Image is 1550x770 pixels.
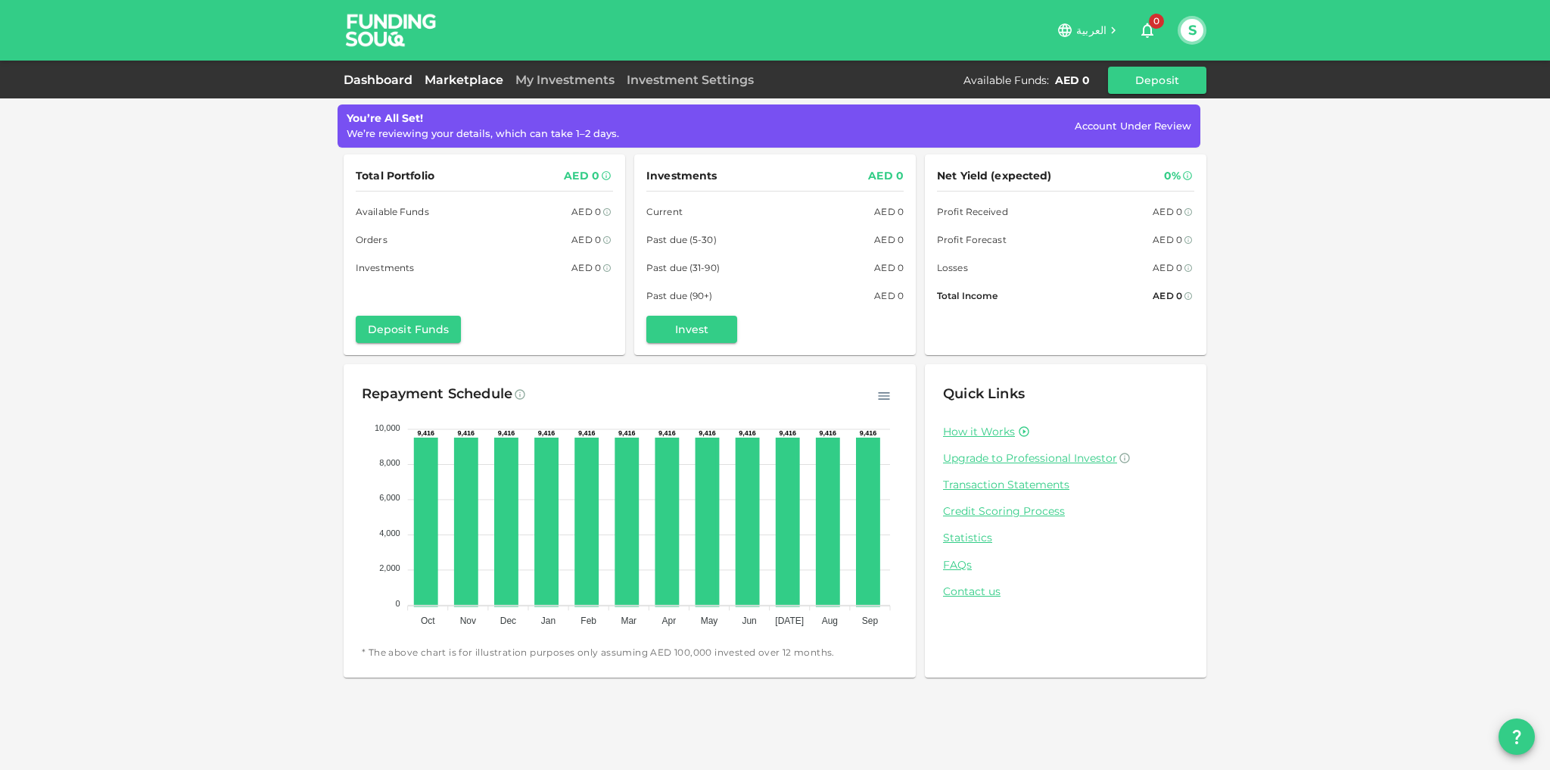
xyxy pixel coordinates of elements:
[963,73,1049,88] div: Available Funds :
[571,260,601,276] div: AED 0
[347,126,619,142] div: We’re reviewing your details, which can take 1–2 days.
[862,616,879,626] tspan: Sep
[1108,67,1206,94] button: Deposit
[943,478,1188,492] a: Transaction Statements
[362,645,898,660] span: * The above chart is for illustration purposes only assuming AED 100,000 invested over 12 months.
[646,204,683,220] span: Current
[1164,167,1181,185] div: 0%
[775,616,804,626] tspan: [DATE]
[571,204,601,220] div: AED 0
[379,493,400,502] tspan: 6,000
[937,260,968,276] span: Losses
[943,585,1188,599] a: Contact us
[356,204,429,220] span: Available Funds
[874,288,904,304] div: AED 0
[1153,260,1182,276] div: AED 0
[356,316,461,343] button: Deposit Funds
[943,504,1188,519] a: Credit Scoring Process
[742,616,756,626] tspan: Jun
[379,528,400,537] tspan: 4,000
[621,73,760,87] a: Investment Settings
[662,616,677,626] tspan: Apr
[344,73,419,87] a: Dashboard
[1132,15,1162,45] button: 0
[396,598,400,607] tspan: 0
[874,232,904,248] div: AED 0
[943,425,1015,439] a: How it Works
[646,288,713,304] span: Past due (90+)
[356,167,434,185] span: Total Portfolio
[1153,204,1182,220] div: AED 0
[1075,120,1191,132] span: Account Under Review
[1055,73,1090,88] div: AED 0
[580,616,596,626] tspan: Feb
[868,167,904,185] div: AED 0
[937,288,998,304] span: Total Income
[362,382,512,407] div: Repayment Schedule
[937,204,1008,220] span: Profit Received
[379,563,400,572] tspan: 2,000
[874,204,904,220] div: AED 0
[460,616,476,626] tspan: Nov
[874,260,904,276] div: AED 0
[1149,14,1164,29] span: 0
[937,167,1052,185] span: Net Yield (expected)
[500,616,516,626] tspan: Dec
[1499,719,1535,755] button: question
[1076,23,1106,37] span: العربية
[1153,232,1182,248] div: AED 0
[379,457,400,466] tspan: 8,000
[943,531,1188,545] a: Statistics
[937,232,1007,248] span: Profit Forecast
[943,558,1188,572] a: FAQs
[943,451,1188,466] a: Upgrade to Professional Investor
[943,451,1117,465] span: Upgrade to Professional Investor
[646,167,717,185] span: Investments
[571,232,601,248] div: AED 0
[375,422,400,432] tspan: 10,000
[646,260,720,276] span: Past due (31-90)
[564,167,599,185] div: AED 0
[1153,288,1182,304] div: AED 0
[646,232,717,248] span: Past due (5-30)
[421,616,435,626] tspan: Oct
[356,232,387,248] span: Orders
[1181,19,1203,42] button: S
[943,385,1025,402] span: Quick Links
[621,616,636,626] tspan: Mar
[822,616,838,626] tspan: Aug
[541,616,556,626] tspan: Jan
[646,316,737,343] button: Invest
[347,111,423,125] span: You’re All Set!
[419,73,509,87] a: Marketplace
[701,616,718,626] tspan: May
[356,260,414,276] span: Investments
[509,73,621,87] a: My Investments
